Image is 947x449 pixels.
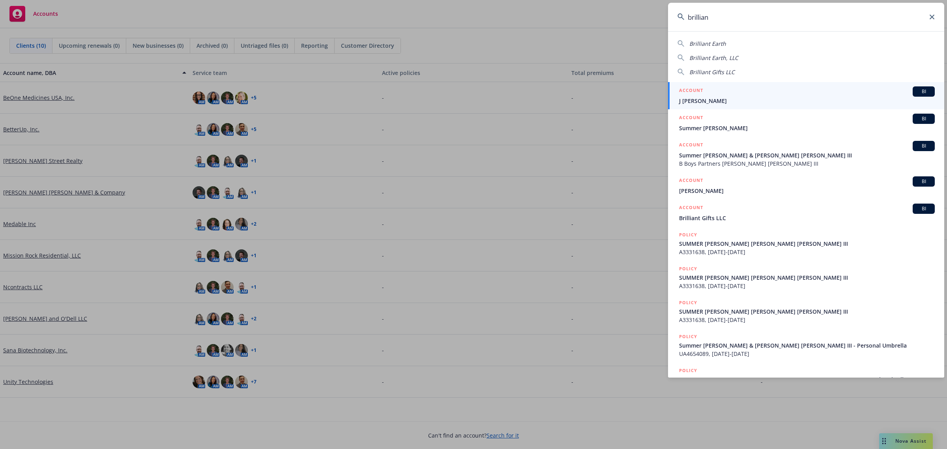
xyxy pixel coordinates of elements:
[668,260,944,294] a: POLICYSUMMER [PERSON_NAME] [PERSON_NAME] [PERSON_NAME] IIIA3331638, [DATE]-[DATE]
[679,187,935,195] span: [PERSON_NAME]
[679,141,703,150] h5: ACCOUNT
[668,109,944,137] a: ACCOUNTBISummer [PERSON_NAME]
[679,231,697,239] h5: POLICY
[679,97,935,105] span: J [PERSON_NAME]
[679,299,697,307] h5: POLICY
[916,205,932,212] span: BI
[668,328,944,362] a: POLICYSummer [PERSON_NAME] & [PERSON_NAME] [PERSON_NAME] III - Personal UmbrellaUA4654089, [DATE]...
[679,86,703,96] h5: ACCOUNT
[916,115,932,122] span: BI
[679,214,935,222] span: Brilliant Gifts LLC
[679,316,935,324] span: A3331638, [DATE]-[DATE]
[689,54,738,62] span: Brilliant Earth, LLC
[679,333,697,340] h5: POLICY
[679,350,935,358] span: UA4654089, [DATE]-[DATE]
[679,114,703,123] h5: ACCOUNT
[679,375,935,384] span: Summer [PERSON_NAME] & [PERSON_NAME] [PERSON_NAME] III - Personal Umbrella
[916,178,932,185] span: BI
[689,40,726,47] span: Brilliant Earth
[668,3,944,31] input: Search...
[679,367,697,374] h5: POLICY
[689,68,735,76] span: Brilliant Gifts LLC
[668,226,944,260] a: POLICYSUMMER [PERSON_NAME] [PERSON_NAME] [PERSON_NAME] IIIA3331638, [DATE]-[DATE]
[679,265,697,273] h5: POLICY
[668,199,944,226] a: ACCOUNTBIBrilliant Gifts LLC
[668,82,944,109] a: ACCOUNTBIJ [PERSON_NAME]
[679,341,935,350] span: Summer [PERSON_NAME] & [PERSON_NAME] [PERSON_NAME] III - Personal Umbrella
[679,176,703,186] h5: ACCOUNT
[916,88,932,95] span: BI
[668,172,944,199] a: ACCOUNTBI[PERSON_NAME]
[679,273,935,282] span: SUMMER [PERSON_NAME] [PERSON_NAME] [PERSON_NAME] III
[916,142,932,150] span: BI
[668,362,944,396] a: POLICYSummer [PERSON_NAME] & [PERSON_NAME] [PERSON_NAME] III - Personal Umbrella
[679,204,703,213] h5: ACCOUNT
[679,282,935,290] span: A3331638, [DATE]-[DATE]
[679,124,935,132] span: Summer [PERSON_NAME]
[679,307,935,316] span: SUMMER [PERSON_NAME] [PERSON_NAME] [PERSON_NAME] III
[679,248,935,256] span: A3331638, [DATE]-[DATE]
[679,239,935,248] span: SUMMER [PERSON_NAME] [PERSON_NAME] [PERSON_NAME] III
[679,159,935,168] span: B Boys Partners [PERSON_NAME] [PERSON_NAME] III
[668,137,944,172] a: ACCOUNTBISummer [PERSON_NAME] & [PERSON_NAME] [PERSON_NAME] IIIB Boys Partners [PERSON_NAME] [PER...
[679,151,935,159] span: Summer [PERSON_NAME] & [PERSON_NAME] [PERSON_NAME] III
[668,294,944,328] a: POLICYSUMMER [PERSON_NAME] [PERSON_NAME] [PERSON_NAME] IIIA3331638, [DATE]-[DATE]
